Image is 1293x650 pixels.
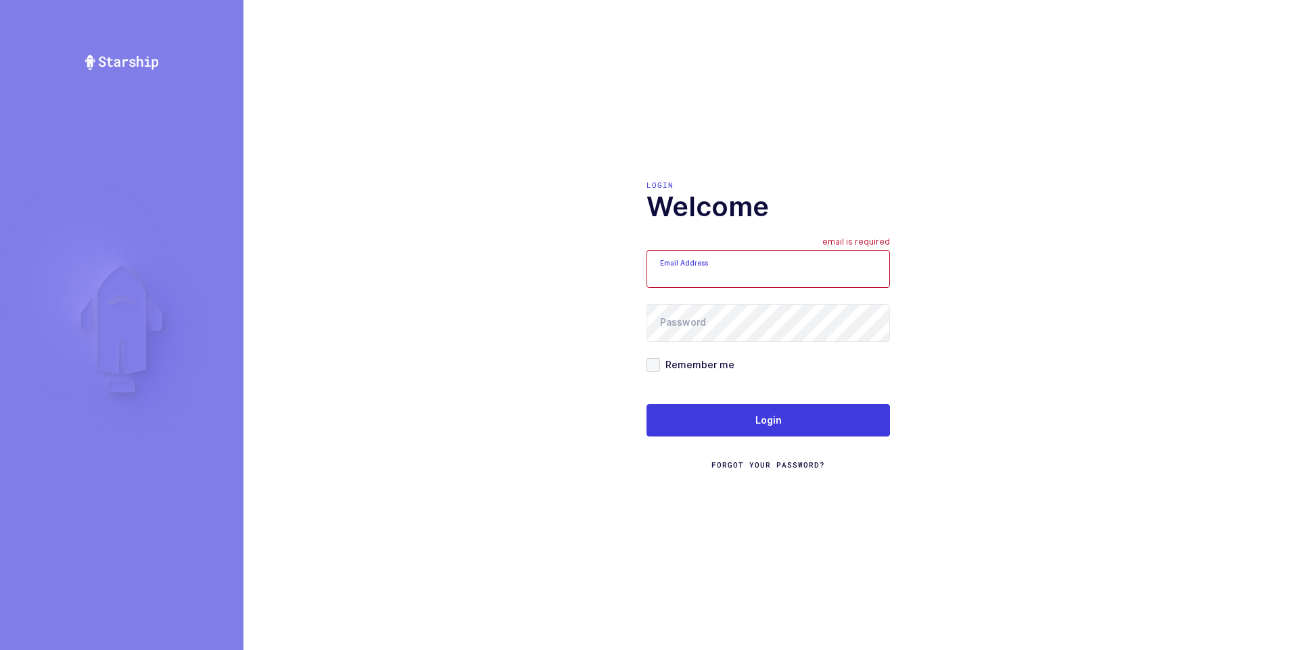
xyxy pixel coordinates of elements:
input: Email Address [646,250,890,288]
a: Forgot Your Password? [711,459,825,470]
input: Password [646,304,890,342]
span: Login [755,414,782,427]
div: email is required [822,236,890,250]
button: Login [646,404,890,436]
div: Login [646,180,890,191]
img: Starship [84,54,160,70]
span: Remember me [660,358,734,371]
h1: Welcome [646,191,890,223]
